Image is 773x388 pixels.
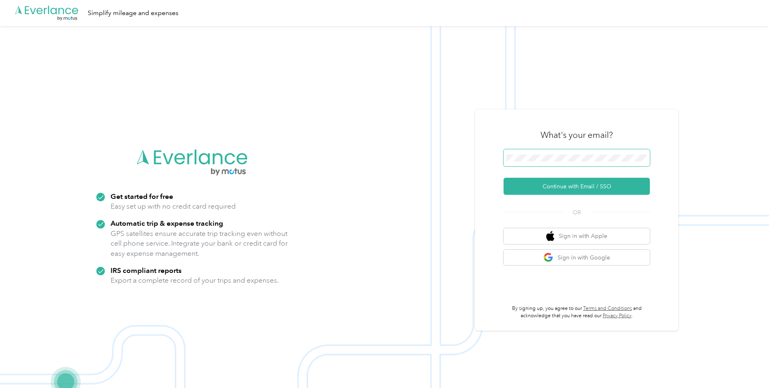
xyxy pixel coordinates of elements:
[111,266,182,275] strong: IRS compliant reports
[603,313,632,319] a: Privacy Policy
[504,178,650,195] button: Continue with Email / SSO
[543,253,554,263] img: google logo
[541,129,613,141] h3: What's your email?
[546,231,554,241] img: apple logo
[111,229,288,259] p: GPS satellites ensure accurate trip tracking even without cell phone service. Integrate your bank...
[562,208,591,217] span: OR
[88,8,178,18] div: Simplify mileage and expenses
[111,192,173,201] strong: Get started for free
[504,228,650,244] button: apple logoSign in with Apple
[111,275,279,286] p: Export a complete record of your trips and expenses.
[111,219,223,227] strong: Automatic trip & expense tracking
[583,305,632,312] a: Terms and Conditions
[504,305,650,319] p: By signing up, you agree to our and acknowledge that you have read our .
[111,201,236,211] p: Easy set up with no credit card required
[504,250,650,266] button: google logoSign in with Google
